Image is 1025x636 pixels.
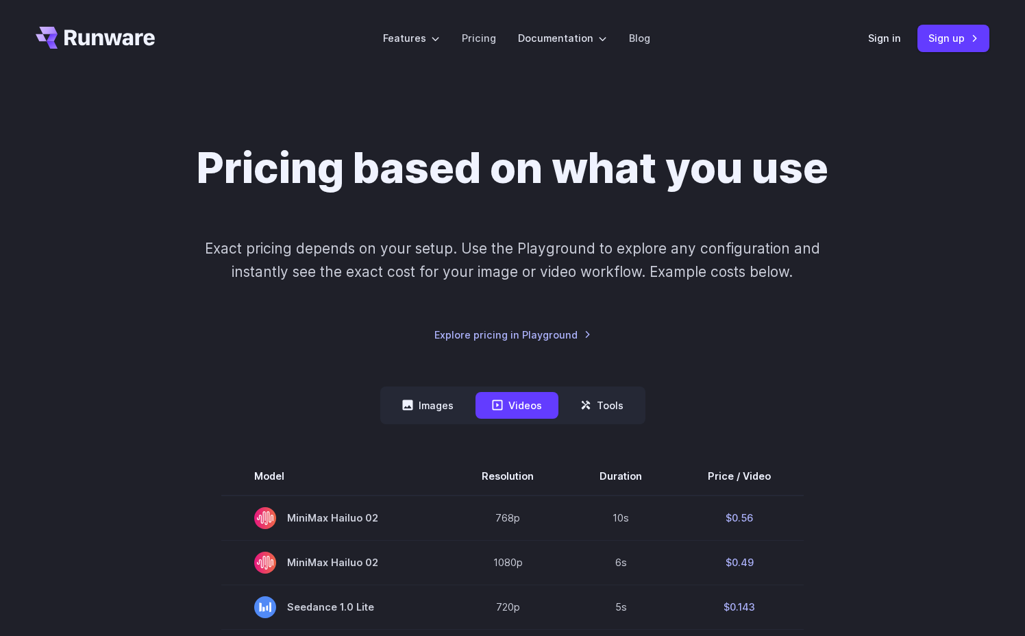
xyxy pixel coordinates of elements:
a: Explore pricing in Playground [434,327,591,343]
a: Sign up [917,25,989,51]
a: Blog [629,30,650,46]
span: Seedance 1.0 Lite [254,596,416,618]
td: 768p [449,496,567,541]
label: Features [383,30,440,46]
label: Documentation [518,30,607,46]
th: Model [221,457,449,496]
th: Price / Video [675,457,804,496]
p: Exact pricing depends on your setup. Use the Playground to explore any configuration and instantl... [179,237,846,283]
button: Videos [476,392,558,419]
a: Sign in [868,30,901,46]
th: Resolution [449,457,567,496]
span: MiniMax Hailuo 02 [254,507,416,529]
span: MiniMax Hailuo 02 [254,552,416,574]
h1: Pricing based on what you use [197,143,828,193]
button: Tools [564,392,640,419]
td: 5s [567,585,675,629]
td: $0.56 [675,496,804,541]
th: Duration [567,457,675,496]
td: 1080p [449,540,567,585]
a: Pricing [462,30,496,46]
td: $0.143 [675,585,804,629]
td: $0.49 [675,540,804,585]
td: 6s [567,540,675,585]
td: 10s [567,496,675,541]
td: 720p [449,585,567,629]
button: Images [386,392,470,419]
a: Go to / [36,27,155,49]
